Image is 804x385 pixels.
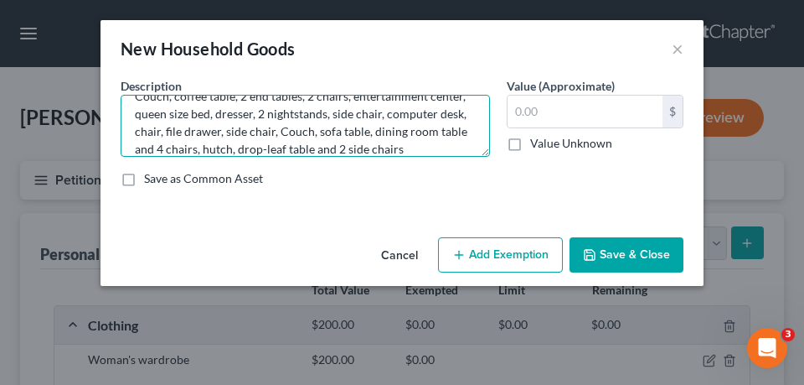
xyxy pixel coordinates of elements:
span: Description [121,79,182,93]
span: 3 [781,328,795,341]
label: Value Unknown [530,135,612,152]
button: Add Exemption [438,237,563,273]
iframe: Intercom live chat [747,328,787,368]
div: New Household Goods [121,37,296,60]
button: × [672,39,683,59]
label: Value (Approximate) [507,77,615,95]
button: Save & Close [569,237,683,273]
button: Cancel [368,239,431,273]
input: 0.00 [508,96,662,127]
label: Save as Common Asset [144,170,263,187]
div: $ [662,96,683,127]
